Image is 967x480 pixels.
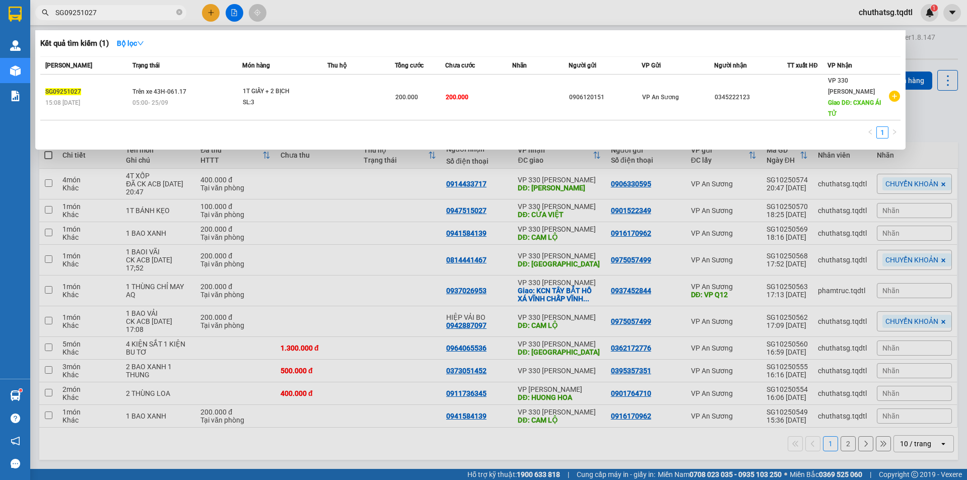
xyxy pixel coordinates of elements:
img: logo-vxr [9,7,22,22]
img: warehouse-icon [10,40,21,51]
span: VP An Sương [642,94,679,101]
img: warehouse-icon [10,390,21,401]
span: 05:00 - 25/09 [132,99,168,106]
span: Chưa cước [445,62,475,69]
span: right [891,129,897,135]
span: Thu hộ [327,62,347,69]
input: Tìm tên, số ĐT hoặc mã đơn [55,7,174,18]
button: Bộ lọcdown [109,35,152,51]
li: Next Page [888,126,901,139]
a: 1 [877,127,888,138]
button: right [888,126,901,139]
span: Người gửi [569,62,596,69]
span: Tổng cước [395,62,424,69]
h3: Kết quả tìm kiếm ( 1 ) [40,38,109,49]
img: warehouse-icon [10,65,21,76]
div: 0906120151 [569,92,641,103]
li: Previous Page [864,126,876,139]
span: 15:08 [DATE] [45,99,80,106]
span: left [867,129,873,135]
button: left [864,126,876,139]
span: down [137,40,144,47]
span: TT xuất HĐ [787,62,818,69]
span: 200.000 [395,94,418,101]
span: close-circle [176,8,182,18]
span: Trạng thái [132,62,160,69]
strong: Bộ lọc [117,39,144,47]
span: 200.000 [446,94,468,101]
span: Người nhận [714,62,747,69]
div: 1T GIẤY + 2 BỊCH [243,86,318,97]
span: close-circle [176,9,182,15]
span: plus-circle [889,91,900,102]
span: Món hàng [242,62,270,69]
div: SL: 3 [243,97,318,108]
span: notification [11,436,20,446]
img: solution-icon [10,91,21,101]
span: search [42,9,49,16]
span: Trên xe 43H-061.17 [132,88,186,95]
sup: 1 [19,389,22,392]
span: SG09251027 [45,88,81,95]
li: 1 [876,126,888,139]
span: [PERSON_NAME] [45,62,92,69]
span: question-circle [11,414,20,423]
span: Giao DĐ: CXANG ÁI TỬ [828,99,881,117]
span: VP Gửi [642,62,661,69]
span: VP 330 [PERSON_NAME] [828,77,875,95]
span: VP Nhận [827,62,852,69]
div: 0345222123 [715,92,787,103]
span: Nhãn [512,62,527,69]
span: message [11,459,20,468]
